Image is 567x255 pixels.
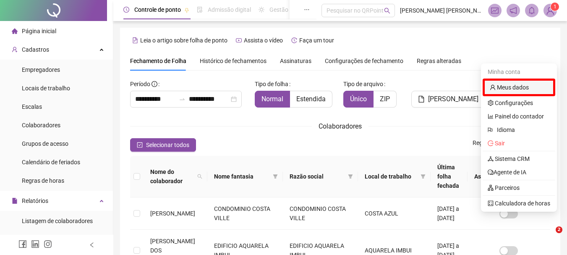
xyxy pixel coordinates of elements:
[497,125,545,134] span: Idioma
[538,226,559,247] iframe: Intercom live chat
[130,81,150,87] span: Período
[474,172,522,181] span: Assinatura digital
[123,7,129,13] span: clock-circle
[244,37,283,44] span: Assista o vídeo
[418,96,425,103] span: file
[31,240,39,248] span: linkedin
[296,95,326,103] span: Estendida
[350,95,367,103] span: Único
[304,7,310,13] span: ellipsis
[197,174,202,179] span: search
[22,177,64,184] span: Regras de horas
[419,170,427,183] span: filter
[259,7,264,13] span: sun
[280,58,311,64] span: Assinaturas
[150,167,194,186] span: Nome do colaborador
[255,79,288,89] span: Tipo de folha
[291,37,297,43] span: history
[299,37,334,44] span: Faça um tour
[140,37,227,44] span: Leia o artigo sobre folha de ponto
[22,66,60,73] span: Empregadores
[488,155,530,162] a: deployment-unit Sistema CRM
[197,7,203,13] span: file-done
[491,7,499,14] span: fund
[22,218,93,224] span: Listagem de colaboradores
[488,100,533,106] a: setting Configurações
[214,172,269,181] span: Nome fantasia
[431,156,468,197] th: Última folha fechada
[431,197,468,230] td: [DATE] a [DATE]
[44,240,52,248] span: instagram
[421,174,426,179] span: filter
[488,200,550,207] a: calculator Calculadora de horas
[510,7,517,14] span: notification
[130,138,196,152] button: Selecionar todos
[346,170,355,183] span: filter
[495,140,505,147] span: Sair
[196,166,204,187] span: search
[290,172,345,181] span: Razão social
[488,169,526,176] a: commentAgente de IA
[22,103,42,110] span: Escalas
[488,113,544,120] a: bar-chart Painel do contador
[150,210,195,217] span: [PERSON_NAME]
[343,79,383,89] span: Tipo de arquivo
[12,198,18,204] span: file
[473,138,550,152] span: : 0 / 220
[22,46,49,53] span: Cadastros
[473,139,533,146] span: Registros Selecionados
[137,142,143,148] span: check-square
[200,58,267,64] span: Histórico de fechamentos
[490,84,529,91] a: user Meus dados
[18,240,27,248] span: facebook
[544,4,557,17] img: 79746
[271,170,280,183] span: filter
[483,65,555,79] div: Minha conta
[134,6,181,13] span: Controle de ponto
[551,3,559,11] sup: Atualize o seu contato no menu Meus Dados
[325,58,403,64] span: Configurações de fechamento
[273,174,278,179] span: filter
[384,8,390,14] span: search
[319,122,362,130] span: Colaboradores
[207,197,283,230] td: CONDOMINIO COSTA VILLE
[488,125,494,134] span: flag
[488,140,494,146] span: logout
[488,184,520,191] a: apartment Parceiros
[261,95,283,103] span: Normal
[528,7,536,14] span: bell
[411,91,485,108] button: [PERSON_NAME]
[146,140,189,150] span: Selecionar todos
[130,58,186,64] span: Fechamento de Folha
[152,81,157,87] span: info-circle
[236,37,242,43] span: youtube
[22,159,80,166] span: Calendário de feriados
[283,197,358,230] td: CONDOMINIO COSTA VILLE
[554,4,557,10] span: 1
[208,6,251,13] span: Admissão digital
[179,96,186,103] span: to
[184,8,189,13] span: pushpin
[12,28,18,34] span: home
[22,28,56,34] span: Página inicial
[417,58,461,64] span: Regras alteradas
[22,197,48,204] span: Relatórios
[89,242,95,248] span: left
[428,94,478,104] span: [PERSON_NAME]
[269,6,312,13] span: Gestão de férias
[556,226,562,233] span: 2
[400,6,483,15] span: [PERSON_NAME] [PERSON_NAME] - [PERSON_NAME] [PERSON_NAME]
[22,122,60,129] span: Colaboradores
[348,174,353,179] span: filter
[22,85,70,92] span: Locais de trabalho
[380,95,390,103] span: ZIP
[132,37,138,43] span: file-text
[365,172,417,181] span: Local de trabalho
[179,96,186,103] span: swap-right
[358,197,431,230] td: COSTA AZUL
[12,47,18,53] span: user-add
[22,140,68,147] span: Grupos de acesso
